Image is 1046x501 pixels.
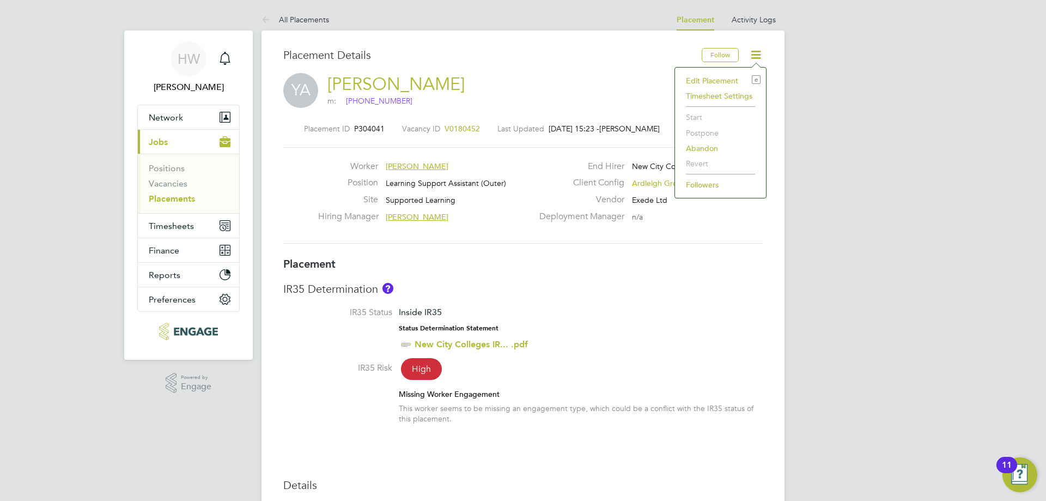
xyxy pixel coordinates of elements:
[318,177,378,189] label: Position
[181,382,211,391] span: Engage
[336,96,344,106] img: logo.svg
[283,363,392,374] label: IR35 Risk
[137,81,240,94] span: Hannah Whitten
[149,163,185,173] a: Positions
[137,41,240,94] a: HW[PERSON_NAME]
[399,389,763,399] div: Missing Worker Engagement
[680,141,761,156] li: Abandon
[386,178,506,188] span: Learning Support Assistant (Outer)
[399,307,442,317] span: Inside IR35
[680,73,761,88] li: Edit Placement
[159,323,217,340] img: xede-logo-retina.png
[124,31,253,360] nav: Main navigation
[497,124,544,134] label: Last Updated
[327,96,412,106] span: m:
[533,161,624,172] label: End Hirer
[318,194,378,206] label: Site
[166,373,212,394] a: Powered byEngage
[702,48,739,62] button: Follow
[386,161,448,171] span: [PERSON_NAME]
[336,96,412,107] span: [PHONE_NUMBER]
[149,221,194,231] span: Timesheets
[283,48,694,62] h3: Placement Details
[283,282,763,296] h3: IR35 Determination
[732,15,776,25] a: Activity Logs
[138,130,239,154] button: Jobs
[752,75,761,84] i: e
[402,124,440,134] label: Vacancy ID
[138,287,239,311] button: Preferences
[283,257,336,270] b: Placement
[138,154,239,213] div: Jobs
[318,161,378,172] label: Worker
[677,15,714,25] a: Placement
[283,307,392,318] label: IR35 Status
[149,137,168,147] span: Jobs
[261,15,329,25] a: All Placements
[382,283,393,294] button: About IR35
[327,74,465,95] a: [PERSON_NAME]
[149,245,179,256] span: Finance
[680,177,761,192] li: Followers
[181,373,211,382] span: Powered by
[680,110,761,125] li: Start
[138,263,239,287] button: Reports
[283,478,763,492] h3: Details
[318,211,378,222] label: Hiring Manager
[149,270,180,280] span: Reports
[304,124,350,134] label: Placement ID
[149,294,196,305] span: Preferences
[632,212,643,222] span: n/a
[632,178,686,188] span: Ardleigh Green
[354,124,385,134] span: P304041
[1002,465,1012,479] div: 11
[149,194,195,204] a: Placements
[401,358,442,380] span: High
[386,212,448,222] span: [PERSON_NAME]
[138,214,239,238] button: Timesheets
[680,88,761,104] li: Timesheet Settings
[138,238,239,262] button: Finance
[680,125,761,141] li: Postpone
[137,323,240,340] a: Go to home page
[415,339,528,349] a: New City Colleges IR... .pdf
[549,124,599,134] span: [DATE] 15:23 -
[386,195,455,205] span: Supported Learning
[283,73,318,108] span: YA
[138,105,239,129] button: Network
[1002,457,1037,492] button: Open Resource Center, 11 new notifications
[178,52,200,66] span: HW
[533,194,624,206] label: Vendor
[632,195,667,205] span: Exede Ltd
[533,177,624,189] label: Client Config
[399,324,498,332] strong: Status Determination Statement
[533,211,624,222] label: Deployment Manager
[599,124,660,134] span: [PERSON_NAME]
[632,161,720,171] span: New City College Limited
[149,178,187,189] a: Vacancies
[399,403,763,423] div: This worker seems to be missing an engagement type, which could be a conflict with the IR35 statu...
[149,112,183,123] span: Network
[445,124,480,134] span: V0180452
[680,156,761,171] li: Revert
